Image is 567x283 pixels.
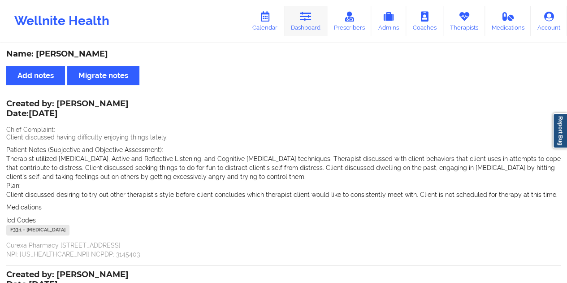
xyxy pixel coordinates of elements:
[6,66,65,85] button: Add notes
[6,49,561,59] div: Name: [PERSON_NAME]
[6,154,561,181] p: Therapist utilized [MEDICAL_DATA], Active and Reflective Listening, and Cognitive [MEDICAL_DATA] ...
[67,66,139,85] button: Migrate notes
[553,113,567,148] a: Report Bug
[406,6,443,36] a: Coaches
[284,6,327,36] a: Dashboard
[6,225,69,235] div: F33.1 - [MEDICAL_DATA]
[6,241,561,259] p: Curexa Pharmacy [STREET_ADDRESS] NPI: [US_HEALTHCARE_NPI] NCPDP: 3145403
[246,6,284,36] a: Calendar
[6,217,36,224] span: Icd Codes
[6,108,129,120] p: Date: [DATE]
[6,133,561,142] p: Client discussed having difficulty enjoying things lately.
[6,146,163,153] span: Patient Notes (Subjective and Objective Assessment):
[443,6,485,36] a: Therapists
[327,6,372,36] a: Prescribers
[6,182,21,189] span: Plan:
[6,99,129,120] div: Created by: [PERSON_NAME]
[6,126,55,133] span: Chief Complaint:
[6,190,561,199] p: Client discussed desiring to try out other therapist's style before client concludes which therap...
[485,6,531,36] a: Medications
[531,6,567,36] a: Account
[6,204,42,211] span: Medications
[371,6,406,36] a: Admins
